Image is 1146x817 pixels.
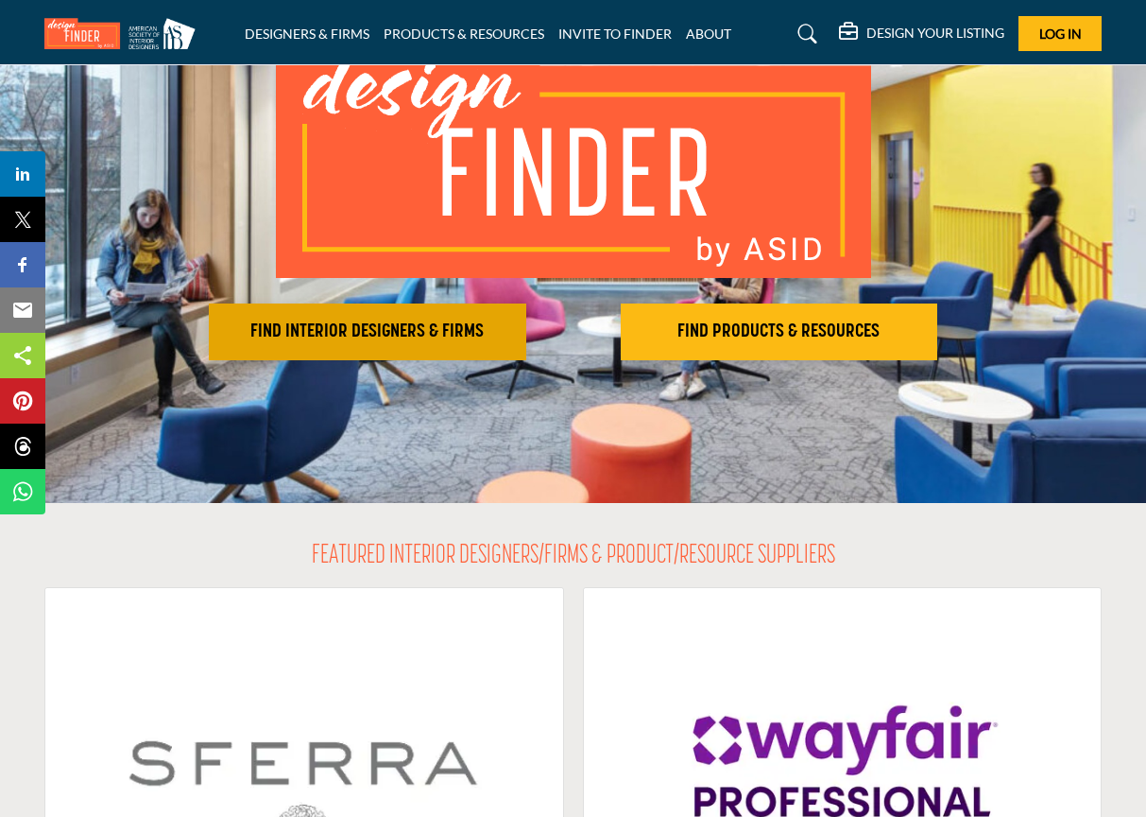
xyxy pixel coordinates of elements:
[686,26,731,42] a: ABOUT
[1018,16,1102,51] button: Log In
[276,32,871,278] img: image
[312,541,835,573] h2: FEATURED INTERIOR DESIGNERS/FIRMS & PRODUCT/RESOURCE SUPPLIERS
[245,26,369,42] a: DESIGNERS & FIRMS
[44,18,205,49] img: Site Logo
[558,26,672,42] a: INVITE TO FINDER
[209,304,526,360] button: FIND INTERIOR DESIGNERS & FIRMS
[866,25,1004,42] h5: DESIGN YOUR LISTING
[626,321,932,343] h2: FIND PRODUCTS & RESOURCES
[839,23,1004,45] div: DESIGN YOUR LISTING
[779,19,830,49] a: Search
[1039,26,1082,42] span: Log In
[214,321,521,343] h2: FIND INTERIOR DESIGNERS & FIRMS
[384,26,544,42] a: PRODUCTS & RESOURCES
[621,304,938,360] button: FIND PRODUCTS & RESOURCES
